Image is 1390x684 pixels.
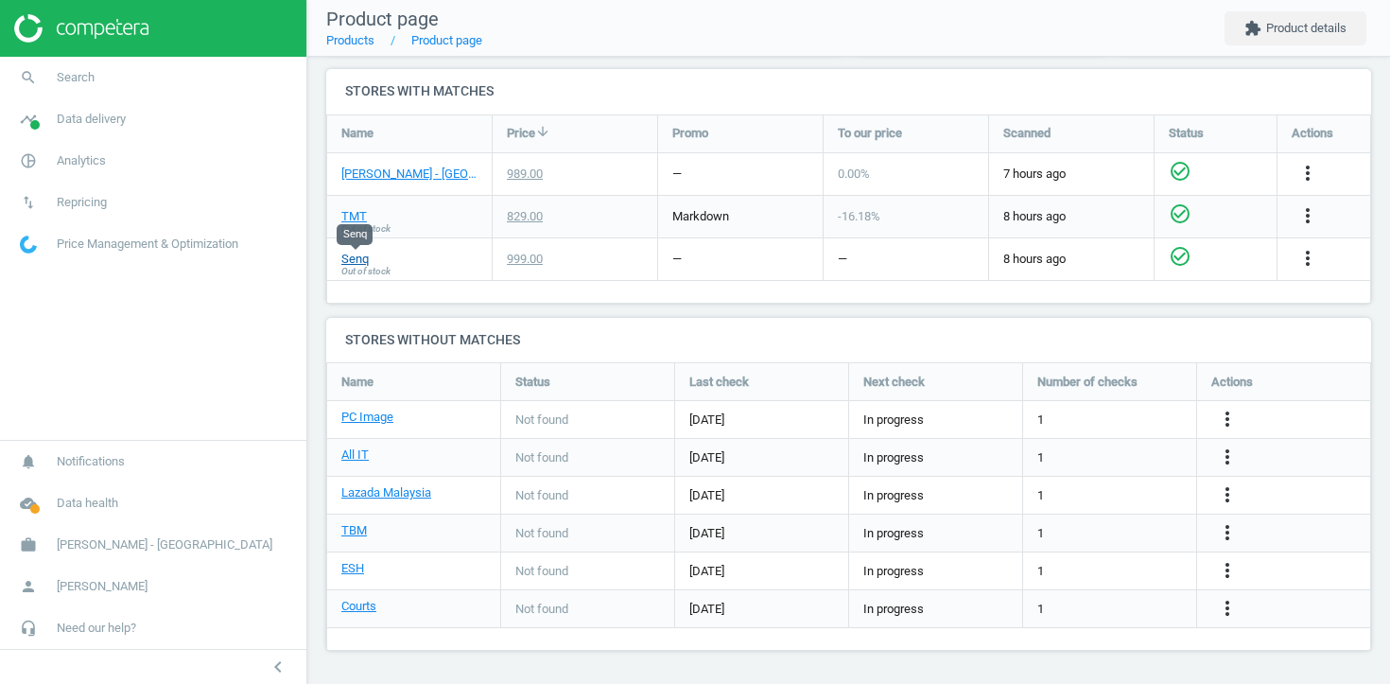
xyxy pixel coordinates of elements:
[341,598,376,615] a: Courts
[535,124,550,139] i: arrow_downward
[689,374,749,391] span: Last check
[10,184,46,220] i: swap_vert
[515,487,568,504] span: Not found
[1037,487,1044,504] span: 1
[863,374,925,391] span: Next check
[326,33,374,47] a: Products
[1037,525,1044,542] span: 1
[672,125,708,142] span: Promo
[689,449,834,466] span: [DATE]
[341,447,369,464] a: All IT
[1169,125,1204,142] span: Status
[1216,446,1239,470] button: more_vert
[1216,483,1239,506] i: more_vert
[1003,125,1051,142] span: Scanned
[507,125,535,142] span: Price
[672,251,682,268] div: —
[507,251,543,268] div: 999.00
[341,265,391,278] span: Out of stock
[1037,374,1138,391] span: Number of checks
[10,60,46,96] i: search
[689,563,834,580] span: [DATE]
[1169,245,1191,268] i: check_circle_outline
[341,522,367,539] a: TBM
[1037,412,1044,429] span: 1
[341,208,367,225] a: TMT
[863,525,924,542] span: In progress
[10,527,46,563] i: work
[1216,559,1239,584] button: more_vert
[57,453,125,470] span: Notifications
[20,236,37,254] img: wGWNvw8QSZomAAAAABJRU5ErkJggg==
[689,412,834,429] span: [DATE]
[1169,160,1191,183] i: check_circle_outline
[341,484,431,501] a: Lazada Malaysia
[57,152,106,169] span: Analytics
[57,620,136,637] span: Need our help?
[1225,11,1366,45] button: extensionProduct details
[515,374,550,391] span: Status
[1292,125,1333,142] span: Actions
[1244,20,1261,37] i: extension
[1003,208,1139,225] span: 8 hours ago
[1003,166,1139,183] span: 7 hours ago
[863,487,924,504] span: In progress
[10,101,46,137] i: timeline
[341,374,374,391] span: Name
[341,251,369,268] a: Senq
[411,33,482,47] a: Product page
[1037,563,1044,580] span: 1
[1216,521,1239,546] button: more_vert
[672,166,682,183] div: —
[10,143,46,179] i: pie_chart_outlined
[10,610,46,646] i: headset_mic
[1211,374,1253,391] span: Actions
[689,487,834,504] span: [DATE]
[341,125,374,142] span: Name
[1037,601,1044,618] span: 1
[10,444,46,480] i: notifications
[326,318,1371,362] h4: Stores without matches
[1216,559,1239,582] i: more_vert
[341,166,478,183] a: [PERSON_NAME] - [GEOGRAPHIC_DATA]
[10,569,46,605] i: person
[267,656,289,678] i: chevron_left
[1003,251,1139,268] span: 8 hours ago
[689,601,834,618] span: [DATE]
[515,449,568,466] span: Not found
[341,409,393,426] a: PC Image
[57,69,95,86] span: Search
[838,251,847,268] div: —
[1169,202,1191,225] i: check_circle_outline
[507,208,543,225] div: 829.00
[515,525,568,542] span: Not found
[1216,408,1239,430] i: more_vert
[1216,446,1239,468] i: more_vert
[838,167,870,181] span: 0.00 %
[57,111,126,128] span: Data delivery
[1216,483,1239,508] button: more_vert
[57,236,238,253] span: Price Management & Optimization
[57,495,118,512] span: Data health
[14,14,148,43] img: ajHJNr6hYgQAAAAASUVORK5CYII=
[337,224,373,245] div: Senq
[1216,521,1239,544] i: more_vert
[863,563,924,580] span: In progress
[507,166,543,183] div: 989.00
[57,578,148,595] span: [PERSON_NAME]
[863,449,924,466] span: In progress
[689,525,834,542] span: [DATE]
[57,194,107,211] span: Repricing
[672,209,729,223] span: markdown
[515,601,568,618] span: Not found
[863,601,924,618] span: In progress
[1216,597,1239,622] button: more_vert
[1296,204,1319,227] i: more_vert
[1037,449,1044,466] span: 1
[1296,162,1319,184] i: more_vert
[515,412,568,429] span: Not found
[57,536,272,553] span: [PERSON_NAME] - [GEOGRAPHIC_DATA]
[1296,204,1319,229] button: more_vert
[1296,247,1319,272] button: more_vert
[341,560,364,577] a: ESH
